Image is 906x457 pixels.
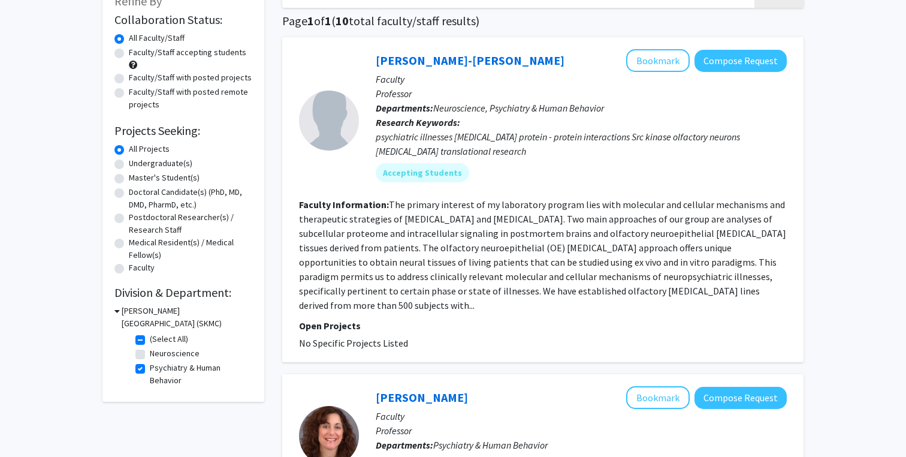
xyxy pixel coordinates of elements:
label: Faculty/Staff accepting students [129,46,246,59]
h1: Page of ( total faculty/staff results) [282,14,804,28]
b: Research Keywords: [376,116,460,128]
span: No Specific Projects Listed [299,337,408,349]
button: Add Robin Casten to Bookmarks [626,386,690,409]
span: 10 [336,13,349,28]
h3: [PERSON_NAME][GEOGRAPHIC_DATA] (SKMC) [122,305,252,330]
p: Professor [376,86,787,101]
button: Add Chang-Gyu Hahn to Bookmarks [626,49,690,72]
iframe: Chat [9,403,51,448]
label: Faculty/Staff with posted remote projects [129,86,252,111]
label: All Faculty/Staff [129,32,185,44]
p: Professor [376,423,787,438]
label: Doctoral Candidate(s) (PhD, MD, DMD, PharmD, etc.) [129,186,252,211]
label: Faculty [129,261,155,274]
h2: Collaboration Status: [114,13,252,27]
span: 1 [307,13,314,28]
span: 1 [325,13,331,28]
label: Undergraduate(s) [129,157,192,170]
label: Faculty/Staff with posted projects [129,71,252,84]
a: [PERSON_NAME]-[PERSON_NAME] [376,53,564,68]
div: psychiatric illnesses [MEDICAL_DATA] protein - protein interactions Src kinase olfactory neurons ... [376,130,787,158]
span: Psychiatry & Human Behavior [433,439,548,451]
p: Faculty [376,72,787,86]
label: Psychiatry & Human Behavior [150,362,249,387]
label: All Projects [129,143,170,155]
label: Medical Resident(s) / Medical Fellow(s) [129,236,252,261]
span: Neuroscience, Psychiatry & Human Behavior [433,102,604,114]
label: Neuroscience [150,347,200,360]
b: Departments: [376,102,433,114]
label: (Select All) [150,333,188,345]
mat-chip: Accepting Students [376,163,469,182]
h2: Projects Seeking: [114,124,252,138]
button: Compose Request to Chang-Gyu Hahn [694,50,787,72]
button: Compose Request to Robin Casten [694,387,787,409]
p: Faculty [376,409,787,423]
label: Master's Student(s) [129,172,200,184]
h2: Division & Department: [114,285,252,300]
p: Open Projects [299,318,787,333]
b: Departments: [376,439,433,451]
b: Faculty Information: [299,199,389,211]
label: Postdoctoral Researcher(s) / Research Staff [129,211,252,236]
fg-read-more: The primary interest of my laboratory program lies with molecular and cellular mechanisms and the... [299,199,786,311]
a: [PERSON_NAME] [376,390,468,405]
